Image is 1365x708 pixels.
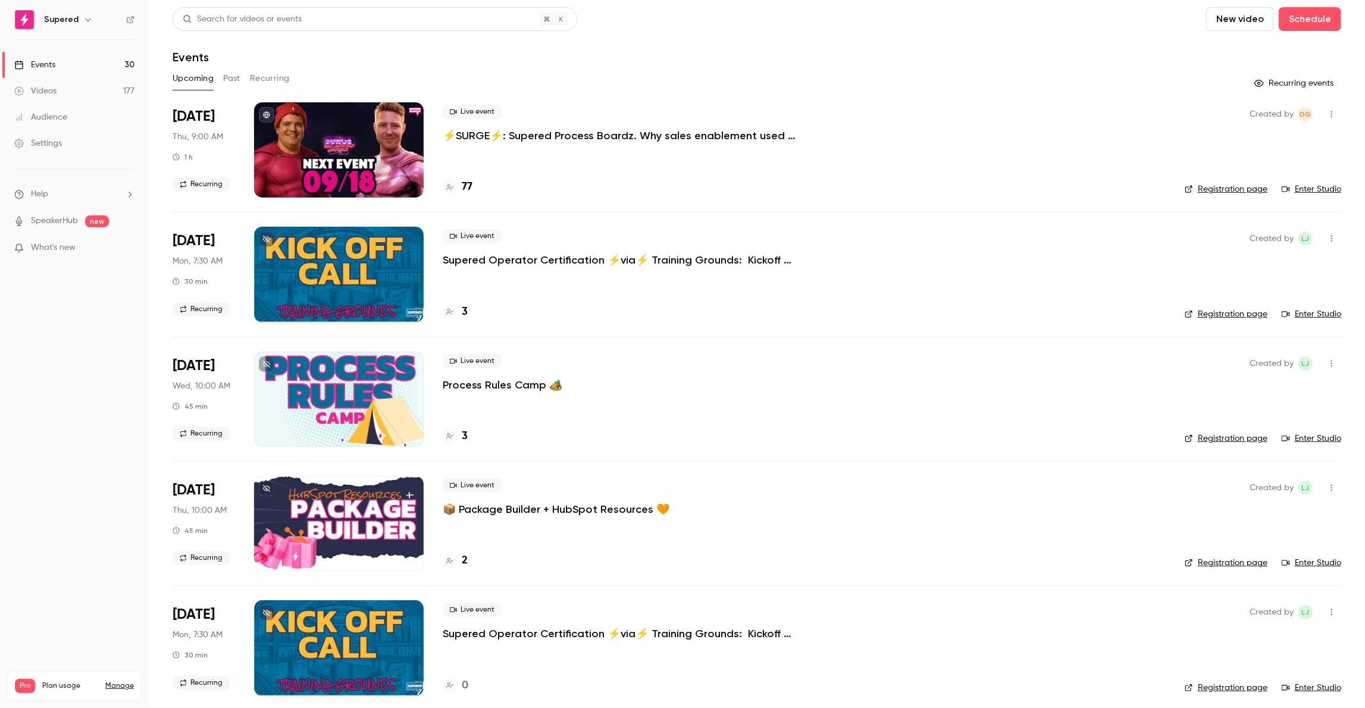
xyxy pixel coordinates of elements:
[173,227,235,322] div: Sep 22 Mon, 9:30 AM (America/New York)
[173,131,223,143] span: Thu, 9:00 AM
[462,179,472,195] h4: 77
[42,681,98,691] span: Plan usage
[1250,481,1294,495] span: Created by
[31,242,76,254] span: What's new
[173,231,215,250] span: [DATE]
[120,243,134,253] iframe: Noticeable Trigger
[1250,605,1294,619] span: Created by
[1185,308,1267,320] a: Registration page
[173,650,208,660] div: 30 min
[1282,308,1341,320] a: Enter Studio
[173,177,230,192] span: Recurring
[1302,231,1310,246] span: LJ
[14,85,57,97] div: Videos
[31,215,78,227] a: SpeakerHub
[173,629,223,641] span: Mon, 7:30 AM
[31,188,48,201] span: Help
[443,603,502,617] span: Live event
[183,13,302,26] div: Search for videos or events
[223,69,240,88] button: Past
[44,14,79,26] h6: Supered
[1298,605,1313,619] span: Lindsay John
[1279,7,1341,31] button: Schedule
[173,152,193,162] div: 1 h
[462,304,468,320] h4: 3
[105,681,134,691] a: Manage
[462,553,468,569] h4: 2
[1250,356,1294,371] span: Created by
[1282,183,1341,195] a: Enter Studio
[173,427,230,441] span: Recurring
[173,402,208,411] div: 45 min
[462,428,468,444] h4: 3
[173,505,227,516] span: Thu, 10:00 AM
[85,215,109,227] span: new
[173,50,209,64] h1: Events
[1298,481,1313,495] span: Lindsay John
[1298,107,1313,121] span: D'Ana Guiloff
[1250,231,1294,246] span: Created by
[1298,356,1313,371] span: Lindsay John
[173,380,230,392] span: Wed, 10:00 AM
[15,10,34,29] img: Supered
[1250,107,1294,121] span: Created by
[443,253,800,267] a: Supered Operator Certification ⚡️via⚡️ Training Grounds: Kickoff Call
[443,378,562,392] a: Process Rules Camp 🏕️
[443,129,800,143] a: ⚡️SURGE⚡️: Supered Process Boardz. Why sales enablement used to feel hard
[173,107,215,126] span: [DATE]
[14,111,67,123] div: Audience
[462,678,468,694] h4: 0
[1206,7,1274,31] button: New video
[1282,557,1341,569] a: Enter Studio
[1249,74,1341,93] button: Recurring events
[173,476,235,571] div: Sep 25 Thu, 12:00 PM (America/New York)
[443,105,502,119] span: Live event
[1298,231,1313,246] span: Lindsay John
[1185,557,1267,569] a: Registration page
[173,352,235,447] div: Sep 24 Wed, 12:00 PM (America/New York)
[1300,107,1311,121] span: DG
[1185,433,1267,444] a: Registration page
[1302,356,1310,371] span: LJ
[173,255,223,267] span: Mon, 7:30 AM
[443,478,502,493] span: Live event
[1282,682,1341,694] a: Enter Studio
[443,428,468,444] a: 3
[443,179,472,195] a: 77
[1185,183,1267,195] a: Registration page
[173,102,235,198] div: Sep 18 Thu, 11:00 AM (America/New York)
[1302,481,1310,495] span: LJ
[14,59,55,71] div: Events
[1302,605,1310,619] span: LJ
[14,188,134,201] li: help-dropdown-opener
[173,481,215,500] span: [DATE]
[173,605,215,624] span: [DATE]
[173,526,208,535] div: 45 min
[14,137,62,149] div: Settings
[443,502,669,516] a: 📦 Package Builder + HubSpot Resources 🧡
[250,69,290,88] button: Recurring
[443,553,468,569] a: 2
[443,304,468,320] a: 3
[1185,682,1267,694] a: Registration page
[1282,433,1341,444] a: Enter Studio
[173,277,208,286] div: 30 min
[443,354,502,368] span: Live event
[443,229,502,243] span: Live event
[443,678,468,694] a: 0
[173,600,235,696] div: Sep 29 Mon, 9:30 AM (America/New York)
[173,551,230,565] span: Recurring
[15,679,35,693] span: Pro
[443,626,800,641] a: Supered Operator Certification ⚡️via⚡️ Training Grounds: Kickoff Call
[173,302,230,317] span: Recurring
[173,356,215,375] span: [DATE]
[173,69,214,88] button: Upcoming
[173,676,230,690] span: Recurring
